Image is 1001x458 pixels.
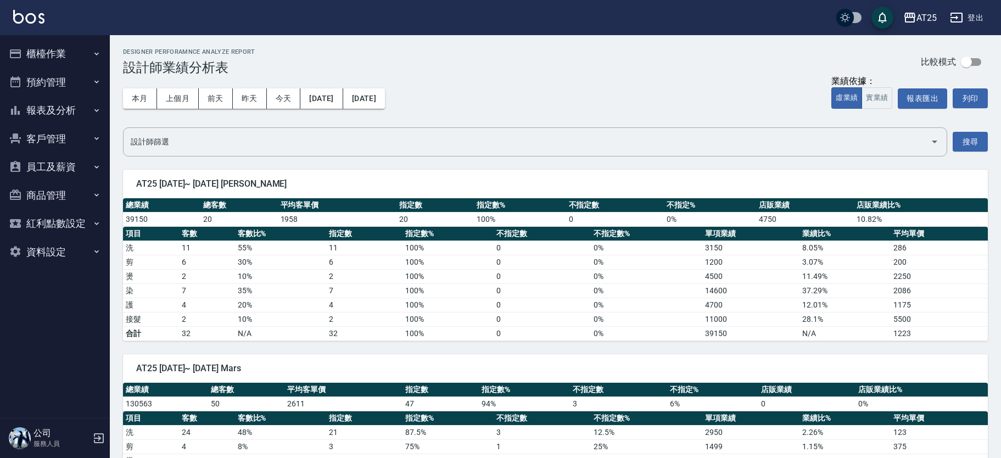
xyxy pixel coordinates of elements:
td: 100 % [402,298,494,312]
th: 總客數 [208,383,284,397]
td: 7 [179,283,235,298]
td: 0 % [664,212,756,226]
td: 6 [326,255,402,269]
th: 業績比% [799,411,891,426]
td: 0 [494,283,591,298]
td: 剪 [123,439,179,454]
td: 1175 [891,298,988,312]
td: 0 [566,212,664,226]
th: 總業績 [123,383,208,397]
td: 100 % [402,241,494,255]
button: 登出 [946,8,988,28]
button: 報表及分析 [4,96,105,125]
th: 不指定% [667,383,758,397]
td: 3 [326,439,402,454]
td: 5500 [891,312,988,326]
h5: 公司 [33,428,90,439]
td: 11000 [702,312,799,326]
td: 1.15 % [799,439,891,454]
th: 平均單價 [891,227,988,241]
td: 0 [494,241,591,255]
td: 0 [494,326,591,340]
th: 不指定數% [591,227,703,241]
th: 指定數% [479,383,570,397]
td: 21 [326,425,402,439]
td: 100 % [402,255,494,269]
th: 項目 [123,227,179,241]
td: 100 % [402,269,494,283]
th: 客數 [179,227,235,241]
td: 8 % [235,439,326,454]
img: Person [9,427,31,449]
td: 20 [396,212,474,226]
td: 39150 [702,326,799,340]
h2: Designer Perforamnce Analyze Report [123,48,255,55]
td: 1 [494,439,591,454]
td: 24 [179,425,235,439]
button: 本月 [123,88,157,109]
td: 剪 [123,255,179,269]
th: 單項業績 [702,411,799,426]
td: 12.01 % [799,298,891,312]
td: 3150 [702,241,799,255]
td: 0 [494,298,591,312]
td: 4 [179,298,235,312]
td: 75 % [402,439,494,454]
th: 業績比% [799,227,891,241]
td: 0 [494,269,591,283]
button: 前天 [199,88,233,109]
input: 選擇設計師 [128,132,926,152]
th: 店販業績比% [854,198,988,213]
td: 護 [123,298,179,312]
td: 2.26 % [799,425,891,439]
button: 列印 [953,88,988,108]
th: 客數 [179,411,235,426]
button: 客戶管理 [4,125,105,153]
td: 2086 [891,283,988,298]
td: 0 % [591,255,703,269]
td: 2950 [702,425,799,439]
button: [DATE] [300,88,343,109]
button: AT25 [899,7,941,29]
p: 服務人員 [33,439,90,449]
td: 接髮 [123,312,179,326]
th: 不指定% [664,198,756,213]
td: 87.5 % [402,425,494,439]
td: 286 [891,241,988,255]
table: a dense table [123,227,988,341]
th: 不指定數 [570,383,667,397]
td: 10 % [235,269,326,283]
td: 100 % [402,283,494,298]
button: 櫃檯作業 [4,40,105,68]
th: 指定數% [402,227,494,241]
td: 11 [179,241,235,255]
td: 0 % [591,241,703,255]
button: 預約管理 [4,68,105,97]
th: 店販業績 [756,198,854,213]
td: 3.07 % [799,255,891,269]
td: 2 [179,312,235,326]
th: 項目 [123,411,179,426]
button: 今天 [267,88,301,109]
td: 11.49 % [799,269,891,283]
td: 39150 [123,212,200,226]
td: 0% [591,326,703,340]
table: a dense table [123,383,988,411]
td: 4700 [702,298,799,312]
td: 0 % [591,312,703,326]
h3: 設計師業績分析表 [123,60,255,75]
td: 35 % [235,283,326,298]
td: 30 % [235,255,326,269]
td: 200 [891,255,988,269]
td: 375 [891,439,988,454]
td: 12.5 % [591,425,703,439]
th: 總客數 [200,198,278,213]
td: 20 % [235,298,326,312]
td: 11 [326,241,402,255]
td: 1499 [702,439,799,454]
td: 0 % [591,269,703,283]
td: 0 % [591,298,703,312]
th: 指定數 [326,227,402,241]
button: 實業績 [862,87,892,109]
button: 資料設定 [4,238,105,266]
